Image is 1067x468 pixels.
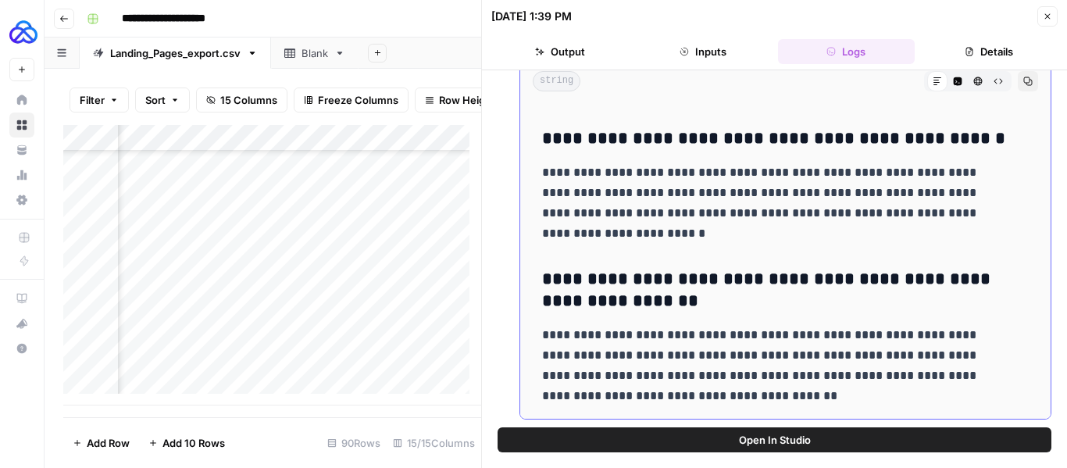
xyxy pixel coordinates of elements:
button: Inputs [634,39,771,64]
span: Freeze Columns [318,92,398,108]
div: [DATE] 1:39 PM [491,9,572,24]
span: string [533,71,580,91]
span: Add Row [87,435,130,451]
button: Open In Studio [498,427,1051,452]
button: Help + Support [9,336,34,361]
div: What's new? [10,312,34,335]
button: Sort [135,88,190,113]
button: Filter [70,88,129,113]
div: 6 ms [520,28,1051,419]
span: Filter [80,92,105,108]
a: Home [9,88,34,113]
a: Blank [271,38,359,69]
a: Usage [9,163,34,188]
a: Landing_Pages_export.csv [80,38,271,69]
button: Add 10 Rows [139,430,234,455]
img: AUQ Logo [9,18,37,46]
span: Sort [145,92,166,108]
button: What's new? [9,311,34,336]
a: AirOps Academy [9,286,34,311]
span: Row Height [439,92,495,108]
button: Logs [778,39,915,64]
button: Row Height [415,88,505,113]
button: Add Row [63,430,139,455]
span: Open In Studio [739,432,811,448]
span: 15 Columns [220,92,277,108]
div: Landing_Pages_export.csv [110,45,241,61]
div: 90 Rows [321,430,387,455]
div: 15/15 Columns [387,430,481,455]
button: Output [491,39,628,64]
span: Add 10 Rows [162,435,225,451]
button: Workspace: AUQ [9,13,34,52]
a: Browse [9,113,34,138]
div: Blank [302,45,328,61]
button: Freeze Columns [294,88,409,113]
button: 15 Columns [196,88,287,113]
button: Details [921,39,1058,64]
a: Your Data [9,138,34,163]
a: Settings [9,188,34,213]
